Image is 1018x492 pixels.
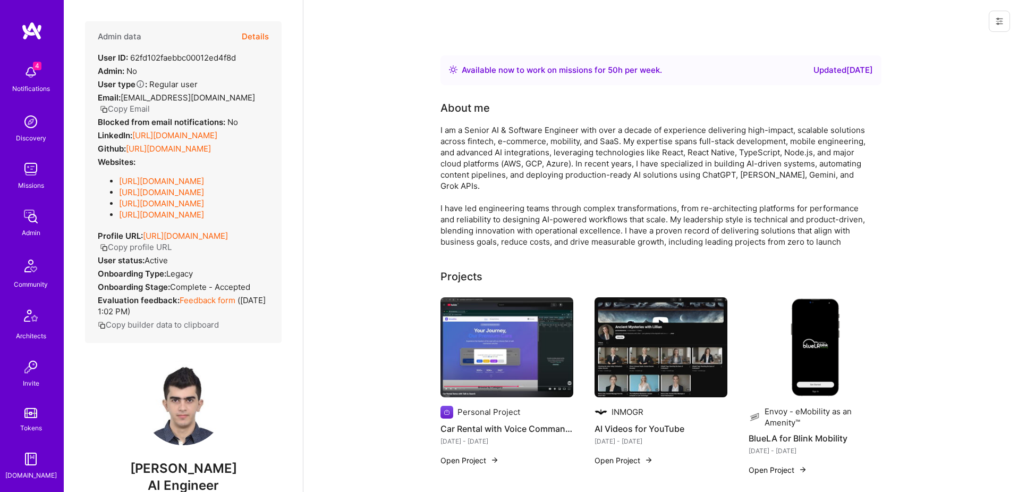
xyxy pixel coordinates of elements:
[20,356,41,378] img: Invite
[98,255,145,265] strong: User status:
[20,206,41,227] img: admin teamwork
[20,159,41,180] img: teamwork
[749,411,760,423] img: Company logo
[119,210,204,220] a: [URL][DOMAIN_NAME]
[98,53,128,63] strong: User ID:
[440,422,573,436] h4: Car Rental with Voice Commands
[813,64,873,77] div: Updated [DATE]
[490,456,499,464] img: arrow-right
[18,180,44,191] div: Missions
[20,62,41,83] img: bell
[440,100,490,116] div: About me
[749,464,807,476] button: Open Project
[98,65,137,77] div: No
[20,111,41,132] img: discovery
[170,282,250,292] span: Complete - Accepted
[145,255,168,265] span: Active
[98,117,227,127] strong: Blocked from email notifications:
[98,269,166,279] strong: Onboarding Type:
[121,93,255,103] span: [EMAIL_ADDRESS][DOMAIN_NAME]
[98,321,106,329] i: icon Copy
[457,406,520,418] div: Personal Project
[98,130,132,140] strong: LinkedIn:
[440,297,573,397] img: Car Rental with Voice Commands
[608,65,618,75] span: 50
[98,295,269,317] div: ( [DATE] 1:02 PM )
[100,105,108,113] i: icon Copy
[98,295,180,305] strong: Evaluation feedback:
[141,360,226,445] img: User Avatar
[100,244,108,252] i: icon Copy
[440,406,453,419] img: Company logo
[119,176,204,186] a: [URL][DOMAIN_NAME]
[16,132,46,144] div: Discovery
[132,130,217,140] a: [URL][DOMAIN_NAME]
[166,269,193,279] span: legacy
[119,198,204,209] a: [URL][DOMAIN_NAME]
[85,461,282,477] span: [PERSON_NAME]
[595,455,653,466] button: Open Project
[440,124,866,247] div: I am a Senior AI & Software Engineer with over a decade of experience delivering high-impact, sca...
[135,79,145,89] i: Help
[24,408,37,418] img: tokens
[14,279,48,290] div: Community
[98,79,198,90] div: Regular user
[98,282,170,292] strong: Onboarding Stage:
[98,157,135,167] strong: Websites:
[16,330,46,341] div: Architects
[18,253,44,279] img: Community
[749,297,881,397] img: BlueLA for Blink Mobility
[18,305,44,330] img: Architects
[23,378,39,389] div: Invite
[12,83,50,94] div: Notifications
[21,21,43,40] img: logo
[100,241,172,253] button: Copy profile URL
[440,269,482,285] div: Projects
[242,21,269,52] button: Details
[20,422,42,433] div: Tokens
[98,231,143,241] strong: Profile URL:
[449,65,457,74] img: Availability
[22,227,40,238] div: Admin
[33,62,41,70] span: 4
[644,456,653,464] img: arrow-right
[462,64,662,77] div: Available now to work on missions for h per week .
[765,406,881,428] div: Envoy - eMobility as an Amenity™
[595,422,727,436] h4: AI Videos for YouTube
[612,406,643,418] div: INMOGR
[119,187,204,197] a: [URL][DOMAIN_NAME]
[440,436,573,447] div: [DATE] - [DATE]
[440,455,499,466] button: Open Project
[180,295,235,305] a: Feedback form
[143,231,228,241] a: [URL][DOMAIN_NAME]
[98,144,126,154] strong: Github:
[595,406,607,419] img: Company logo
[98,66,124,76] strong: Admin:
[749,431,881,445] h4: BlueLA for Blink Mobility
[799,465,807,474] img: arrow-right
[98,79,147,89] strong: User type :
[595,297,727,397] img: AI Videos for YouTube
[98,32,141,41] h4: Admin data
[595,436,727,447] div: [DATE] - [DATE]
[5,470,57,481] div: [DOMAIN_NAME]
[100,103,150,114] button: Copy Email
[98,116,238,128] div: No
[98,52,236,63] div: 62fd102faebbc00012ed4f8d
[20,448,41,470] img: guide book
[749,445,881,456] div: [DATE] - [DATE]
[126,144,211,154] a: [URL][DOMAIN_NAME]
[98,319,219,330] button: Copy builder data to clipboard
[98,93,121,103] strong: Email:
